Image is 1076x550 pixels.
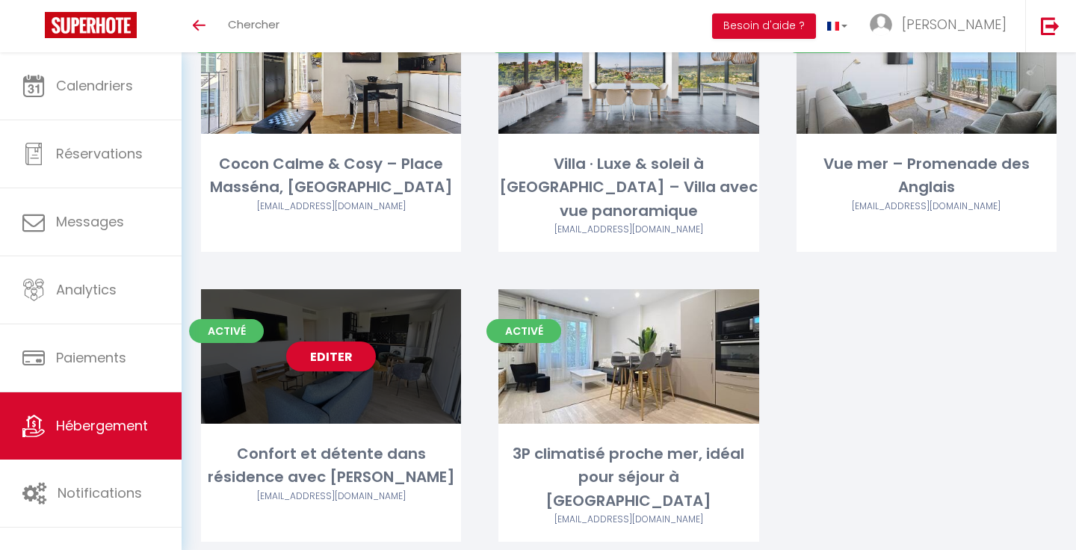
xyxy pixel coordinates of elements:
[228,16,279,32] span: Chercher
[189,319,264,343] span: Activé
[56,280,117,299] span: Analytics
[1041,16,1060,35] img: logout
[201,200,461,214] div: Airbnb
[56,416,148,435] span: Hébergement
[56,76,133,95] span: Calendriers
[58,483,142,502] span: Notifications
[498,442,758,513] div: 3P climatisé proche mer, idéal pour séjour à [GEOGRAPHIC_DATA]
[498,152,758,223] div: Villa · Luxe & soleil à [GEOGRAPHIC_DATA] – Villa avec vue panoramique
[797,152,1057,200] div: Vue mer – Promenade des Anglais
[286,342,376,371] a: Editer
[56,212,124,231] span: Messages
[498,223,758,237] div: Airbnb
[56,348,126,367] span: Paiements
[498,513,758,527] div: Airbnb
[797,200,1057,214] div: Airbnb
[45,12,137,38] img: Super Booking
[870,13,892,36] img: ...
[201,489,461,504] div: Airbnb
[712,13,816,39] button: Besoin d'aide ?
[201,442,461,489] div: Confort et détente dans résidence avec [PERSON_NAME]
[902,15,1007,34] span: [PERSON_NAME]
[201,152,461,200] div: Cocon Calme & Cosy – Place Masséna, [GEOGRAPHIC_DATA]
[56,144,143,163] span: Réservations
[486,319,561,343] span: Activé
